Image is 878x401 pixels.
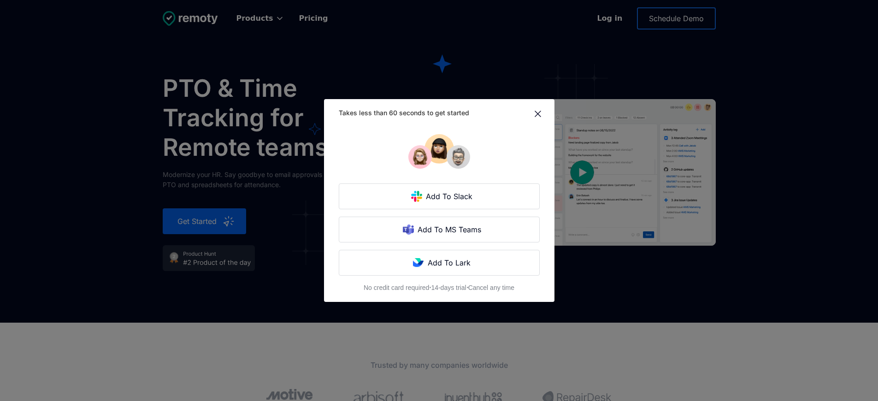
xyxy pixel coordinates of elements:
[339,183,540,209] a: Add To Slack
[339,217,540,242] a: Add To MS Teams
[466,284,468,291] strong: ⋅
[424,257,476,268] div: Add To Lark
[429,284,431,291] strong: ⋅
[847,370,869,392] iframe: PLUG_LAUNCHER_SDK
[364,283,514,292] div: No credit card required 14-days trial Cancel any time
[339,108,532,119] div: Takes less than 60 seconds to get started
[422,191,478,202] div: Add To Slack
[414,224,487,235] div: Add To MS Teams
[339,250,540,276] a: Add To Lark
